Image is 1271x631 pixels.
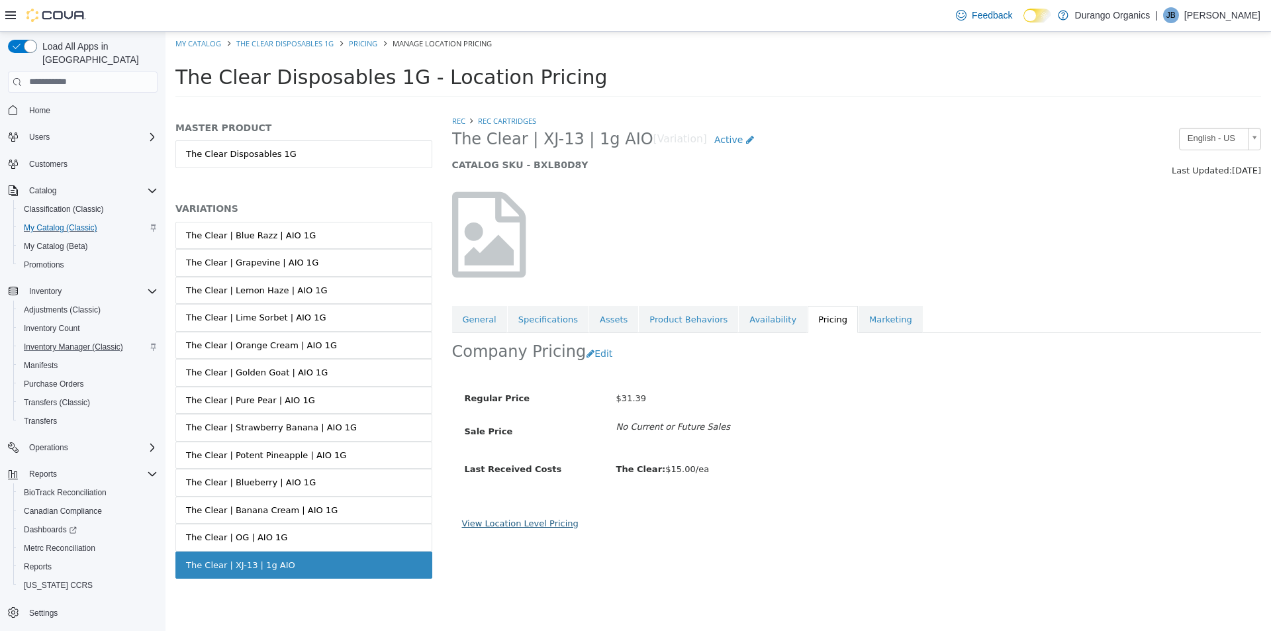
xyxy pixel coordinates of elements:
span: Reports [24,466,158,482]
div: Jacob Boyle [1163,7,1179,23]
p: [PERSON_NAME] [1184,7,1260,23]
span: Manifests [19,358,158,373]
div: The Clear | Banana Cream | AIO 1G [21,472,172,485]
a: My Catalog (Beta) [19,238,93,254]
span: Users [29,132,50,142]
img: Cova [26,9,86,22]
span: Last Received Costs [299,432,397,442]
small: [Variation] [488,103,541,113]
button: Operations [24,440,73,456]
a: Settings [24,605,63,621]
span: Inventory Count [19,320,158,336]
a: Inventory Count [19,320,85,336]
span: BioTrack Reconciliation [24,487,107,498]
div: The Clear | OG | AIO 1G [21,499,122,512]
div: The Clear | XJ-13 | 1g AIO [21,527,130,540]
h5: CATALOG SKU - BXLB0D8Y [287,127,888,139]
span: JB [1166,7,1176,23]
a: View Location Level Pricing [297,487,413,497]
p: | [1155,7,1158,23]
div: The Clear | Golden Goat | AIO 1G [21,334,162,348]
div: The Clear | Grapevine | AIO 1G [21,224,153,238]
span: Home [24,102,158,119]
p: Durango Organics [1075,7,1151,23]
span: Regular Price [299,362,364,371]
button: Edit [420,310,454,334]
span: The Clear Disposables 1G - Location Pricing [10,34,442,57]
button: Transfers (Classic) [13,393,163,412]
div: The Clear | Blue Razz | AIO 1G [21,197,150,211]
button: My Catalog (Classic) [13,218,163,237]
a: Transfers [19,413,62,429]
div: The Clear | Potent Pineapple | AIO 1G [21,417,181,430]
div: The Clear | Strawberry Banana | AIO 1G [21,389,191,403]
span: Manage Location Pricing [227,7,326,17]
button: Promotions [13,256,163,274]
span: Promotions [24,260,64,270]
span: Metrc Reconciliation [19,540,158,556]
span: Adjustments (Classic) [19,302,158,318]
span: Adjustments (Classic) [24,305,101,315]
a: Pricing [642,274,692,302]
button: Transfers [13,412,163,430]
span: Transfers [24,416,57,426]
span: Reports [19,559,158,575]
span: Catalog [24,183,158,199]
span: Manifests [24,360,58,371]
a: My Catalog [10,7,56,17]
span: Canadian Compliance [24,506,102,516]
h5: MASTER PRODUCT [10,90,267,102]
span: My Catalog (Beta) [24,241,88,252]
button: Reports [3,465,163,483]
span: Purchase Orders [19,376,158,392]
input: Dark Mode [1023,9,1051,23]
a: The Clear Disposables 1G [10,109,267,136]
span: $31.39 [451,362,481,371]
span: Purchase Orders [24,379,84,389]
span: My Catalog (Classic) [24,222,97,233]
button: Inventory Count [13,319,163,338]
span: Reports [24,561,52,572]
span: [DATE] [1066,134,1096,144]
span: BioTrack Reconciliation [19,485,158,501]
button: Settings [3,603,163,622]
h2: Company Pricing [287,310,421,330]
b: The Clear: [451,432,500,442]
a: Transfers (Classic) [19,395,95,411]
button: Inventory [24,283,67,299]
a: Dashboards [19,522,82,538]
span: Reports [29,469,57,479]
button: Catalog [3,181,163,200]
div: The Clear | Orange Cream | AIO 1G [21,307,171,320]
span: My Catalog (Beta) [19,238,158,254]
a: Purchase Orders [19,376,89,392]
span: Settings [24,604,158,620]
span: Classification (Classic) [24,204,104,215]
span: Inventory Manager (Classic) [24,342,123,352]
span: Load All Apps in [GEOGRAPHIC_DATA] [37,40,158,66]
span: $15.00/ea [451,432,544,442]
a: Inventory Manager (Classic) [19,339,128,355]
span: Active [549,103,577,113]
span: Transfers (Classic) [24,397,90,408]
span: Canadian Compliance [19,503,158,519]
a: Feedback [951,2,1017,28]
span: Dashboards [24,524,77,535]
span: Inventory [29,286,62,297]
button: Customers [3,154,163,173]
a: Dashboards [13,520,163,539]
a: English - US [1013,96,1096,119]
span: Dashboards [19,522,158,538]
button: Inventory [3,282,163,301]
span: Transfers [19,413,158,429]
span: Operations [24,440,158,456]
h5: VARIATIONS [10,171,267,183]
button: Users [24,129,55,145]
a: Pricing [183,7,212,17]
span: Classification (Classic) [19,201,158,217]
span: My Catalog (Classic) [19,220,158,236]
a: Marketing [693,274,757,302]
a: General [287,274,342,302]
button: Home [3,101,163,120]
